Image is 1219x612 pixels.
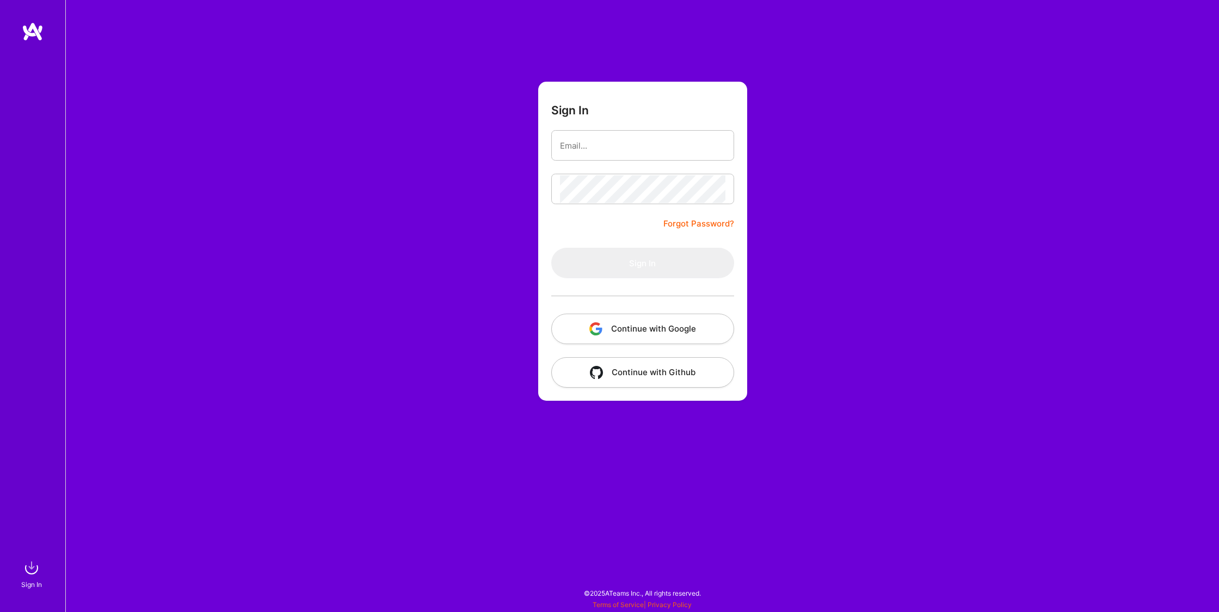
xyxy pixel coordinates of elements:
div: © 2025 ATeams Inc., All rights reserved. [65,579,1219,607]
input: Email... [560,132,725,160]
a: Terms of Service [593,601,644,609]
h3: Sign In [551,103,589,117]
a: Privacy Policy [648,601,692,609]
button: Sign In [551,248,734,278]
a: sign inSign In [23,557,42,590]
a: Forgot Password? [663,217,734,230]
img: sign in [21,557,42,579]
button: Continue with Github [551,357,734,388]
button: Continue with Google [551,314,734,344]
img: icon [589,322,602,335]
span: | [593,601,692,609]
img: logo [22,22,44,41]
div: Sign In [21,579,42,590]
img: icon [590,366,603,379]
